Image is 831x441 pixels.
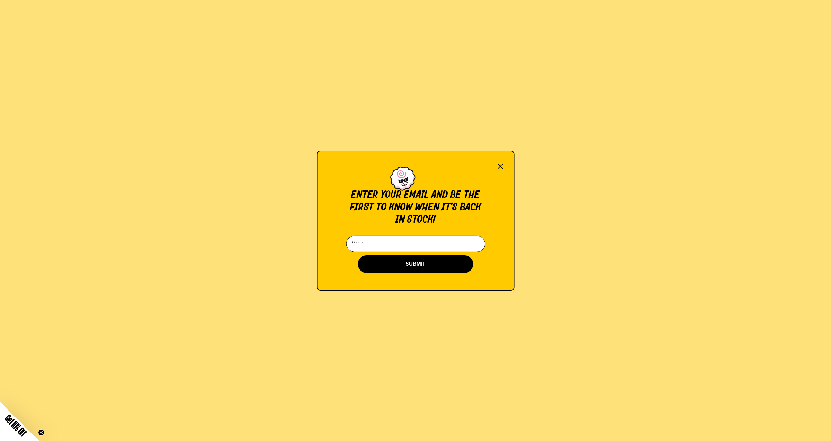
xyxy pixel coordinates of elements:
[346,236,485,252] input: Email*
[497,162,504,171] button: Close modal
[3,413,28,438] span: Get 10% Off
[38,429,44,436] button: Close teaser
[346,189,485,226] p: Enter your email and be the first to know when it’s back in stock!
[358,255,473,273] button: SUBMIT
